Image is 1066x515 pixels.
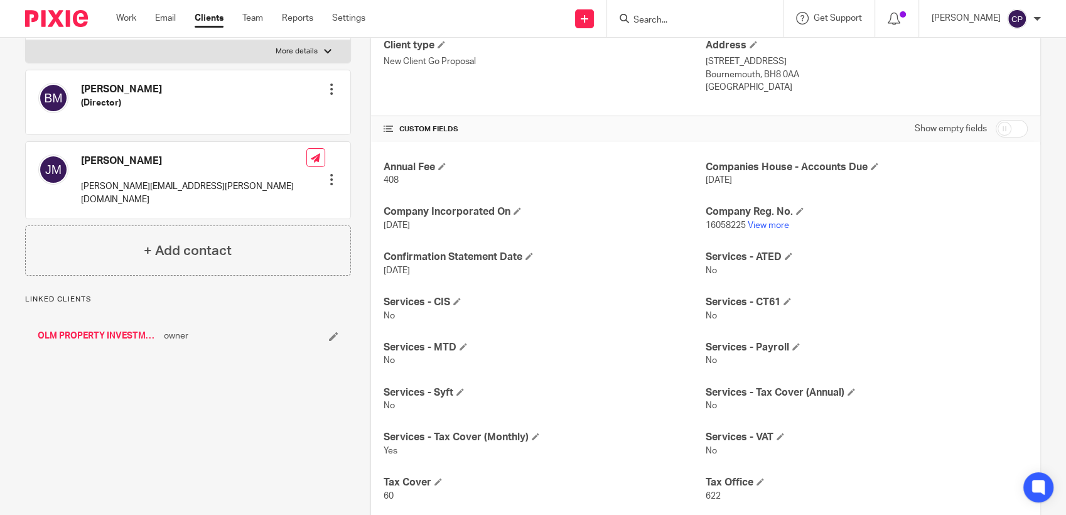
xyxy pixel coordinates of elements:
[38,154,68,185] img: svg%3E
[706,39,1028,52] h4: Address
[706,205,1028,219] h4: Company Reg. No.
[748,221,789,230] a: View more
[384,176,399,185] span: 408
[384,476,706,489] h4: Tax Cover
[276,46,318,57] p: More details
[38,83,68,113] img: svg%3E
[38,330,158,342] a: OLM PROPERTY INVESTMENTS LTD
[706,431,1028,444] h4: Services - VAT
[384,251,706,264] h4: Confirmation Statement Date
[332,12,365,24] a: Settings
[384,124,706,134] h4: CUSTOM FIELDS
[384,39,706,52] h4: Client type
[706,251,1028,264] h4: Services - ATED
[706,356,717,365] span: No
[81,180,306,206] p: [PERSON_NAME][EMAIL_ADDRESS][PERSON_NAME][DOMAIN_NAME]
[706,296,1028,309] h4: Services - CT61
[384,221,410,230] span: [DATE]
[384,312,395,320] span: No
[814,14,862,23] span: Get Support
[384,161,706,174] h4: Annual Fee
[632,15,745,26] input: Search
[706,161,1028,174] h4: Companies House - Accounts Due
[242,12,263,24] a: Team
[81,154,306,168] h4: [PERSON_NAME]
[706,312,717,320] span: No
[144,241,232,261] h4: + Add contact
[706,476,1028,489] h4: Tax Office
[915,122,987,135] label: Show empty fields
[706,341,1028,354] h4: Services - Payroll
[706,447,717,455] span: No
[384,386,706,399] h4: Services - Syft
[81,83,162,96] h4: [PERSON_NAME]
[706,492,721,501] span: 622
[384,341,706,354] h4: Services - MTD
[384,205,706,219] h4: Company Incorporated On
[116,12,136,24] a: Work
[706,176,732,185] span: [DATE]
[384,266,410,275] span: [DATE]
[706,55,1028,68] p: [STREET_ADDRESS]
[384,55,706,68] p: New Client Go Proposal
[384,296,706,309] h4: Services - CIS
[282,12,313,24] a: Reports
[164,330,188,342] span: owner
[706,401,717,410] span: No
[384,431,706,444] h4: Services - Tax Cover (Monthly)
[195,12,223,24] a: Clients
[384,401,395,410] span: No
[932,12,1001,24] p: [PERSON_NAME]
[384,356,395,365] span: No
[155,12,176,24] a: Email
[25,10,88,27] img: Pixie
[25,295,351,305] p: Linked clients
[706,221,746,230] span: 16058225
[706,266,717,275] span: No
[384,447,397,455] span: Yes
[81,97,162,109] h5: (Director)
[706,386,1028,399] h4: Services - Tax Cover (Annual)
[384,492,394,501] span: 60
[1007,9,1027,29] img: svg%3E
[706,81,1028,94] p: [GEOGRAPHIC_DATA]
[706,68,1028,81] p: Bournemouth, BH8 0AA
